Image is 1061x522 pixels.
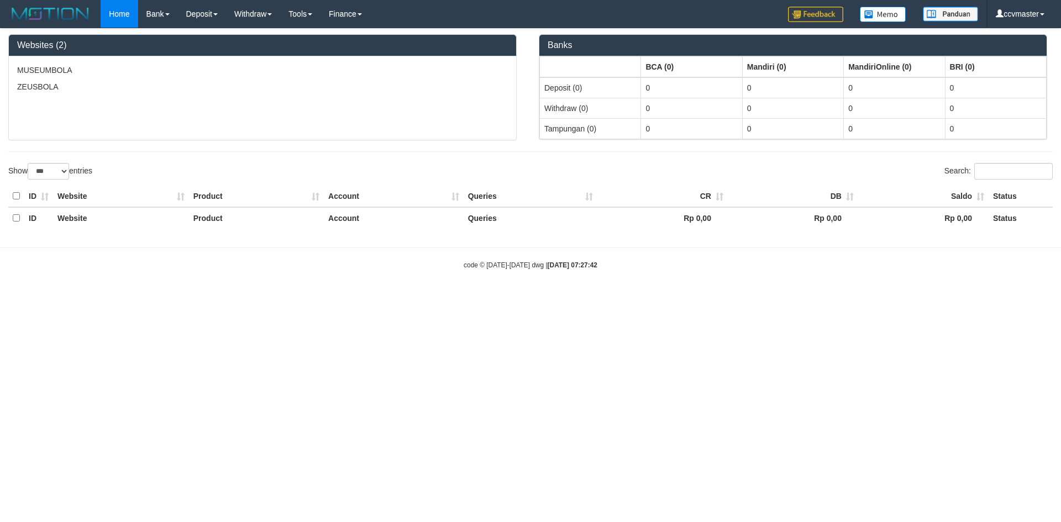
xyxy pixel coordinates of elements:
th: ID [24,207,53,229]
th: Rp 0,00 [858,207,989,229]
th: Queries [464,186,597,207]
td: 0 [844,118,945,139]
th: Status [989,186,1053,207]
p: ZEUSBOLA [17,81,508,92]
td: 0 [641,98,742,118]
td: 0 [641,118,742,139]
th: Account [324,186,464,207]
th: ID [24,186,53,207]
img: Button%20Memo.svg [860,7,906,22]
td: 0 [742,118,843,139]
td: 0 [945,118,1046,139]
th: Saldo [858,186,989,207]
th: Rp 0,00 [728,207,858,229]
th: Group: activate to sort column ascending [641,56,742,77]
select: Showentries [28,163,69,180]
img: MOTION_logo.png [8,6,92,22]
h3: Banks [548,40,1038,50]
td: 0 [844,98,945,118]
th: Product [189,207,324,229]
img: Feedback.jpg [788,7,843,22]
th: Group: activate to sort column ascending [844,56,945,77]
th: Status [989,207,1053,229]
th: Queries [464,207,597,229]
td: 0 [742,98,843,118]
label: Search: [944,163,1053,180]
th: Rp 0,00 [597,207,728,229]
th: Product [189,186,324,207]
td: 0 [945,77,1046,98]
strong: [DATE] 07:27:42 [548,261,597,269]
p: MUSEUMBOLA [17,65,508,76]
th: Group: activate to sort column ascending [742,56,843,77]
small: code © [DATE]-[DATE] dwg | [464,261,597,269]
td: 0 [945,98,1046,118]
th: Group: activate to sort column ascending [540,56,641,77]
td: Tampungan (0) [540,118,641,139]
h3: Websites (2) [17,40,508,50]
th: DB [728,186,858,207]
td: 0 [742,77,843,98]
th: Account [324,207,464,229]
td: 0 [844,77,945,98]
th: Group: activate to sort column ascending [945,56,1046,77]
td: Deposit (0) [540,77,641,98]
input: Search: [974,163,1053,180]
th: Website [53,186,189,207]
img: panduan.png [923,7,978,22]
td: Withdraw (0) [540,98,641,118]
label: Show entries [8,163,92,180]
th: CR [597,186,728,207]
td: 0 [641,77,742,98]
th: Website [53,207,189,229]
